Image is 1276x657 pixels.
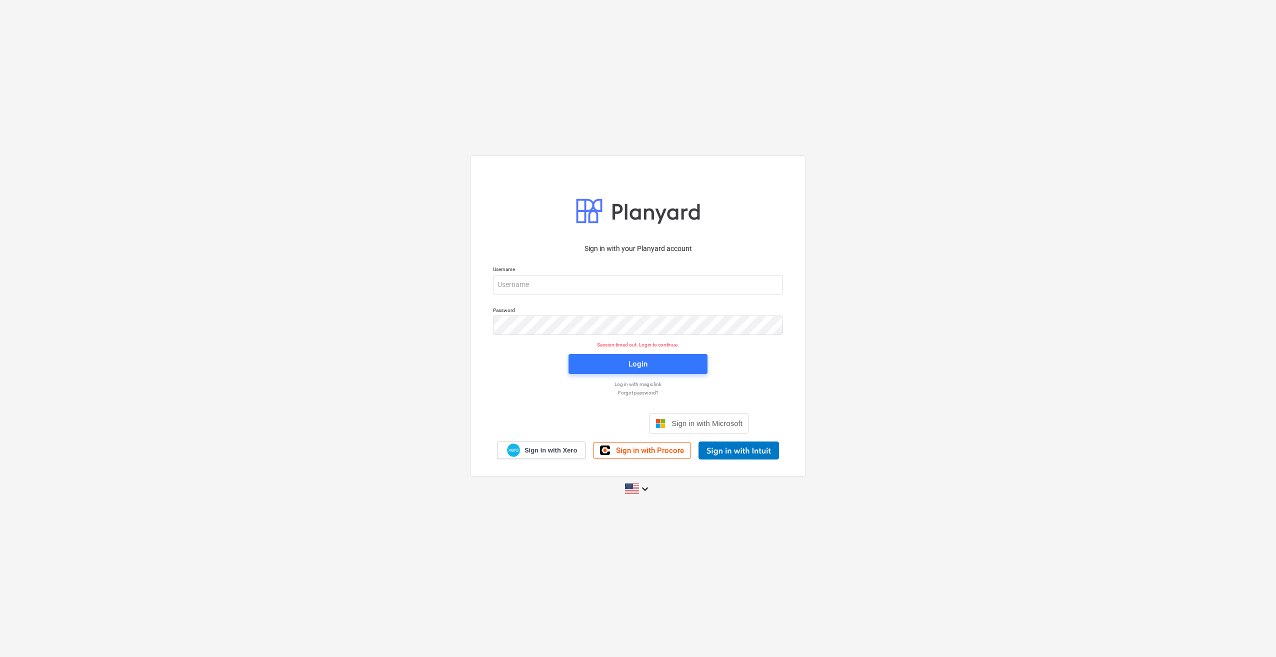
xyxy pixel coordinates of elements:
i: keyboard_arrow_down [639,483,651,495]
p: Username [493,266,783,274]
a: Forgot password? [488,389,788,396]
span: Sign in with Microsoft [671,419,742,427]
a: Sign in with Xero [497,441,586,459]
div: Login [628,357,647,370]
a: Log in with magic link [488,381,788,387]
input: Username [493,275,783,295]
p: Session timed out. Login to continue. [487,341,789,348]
span: Sign in with Xero [524,446,577,455]
p: Password [493,307,783,315]
img: Xero logo [507,443,520,457]
img: Microsoft logo [655,418,665,428]
iframe: Chat Widget [1226,609,1276,657]
a: Sign in with Procore [593,442,690,459]
span: Sign in with Procore [616,446,684,455]
button: Login [568,354,707,374]
iframe: Sign in with Google Button [522,412,646,434]
p: Sign in with your Planyard account [493,243,783,254]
